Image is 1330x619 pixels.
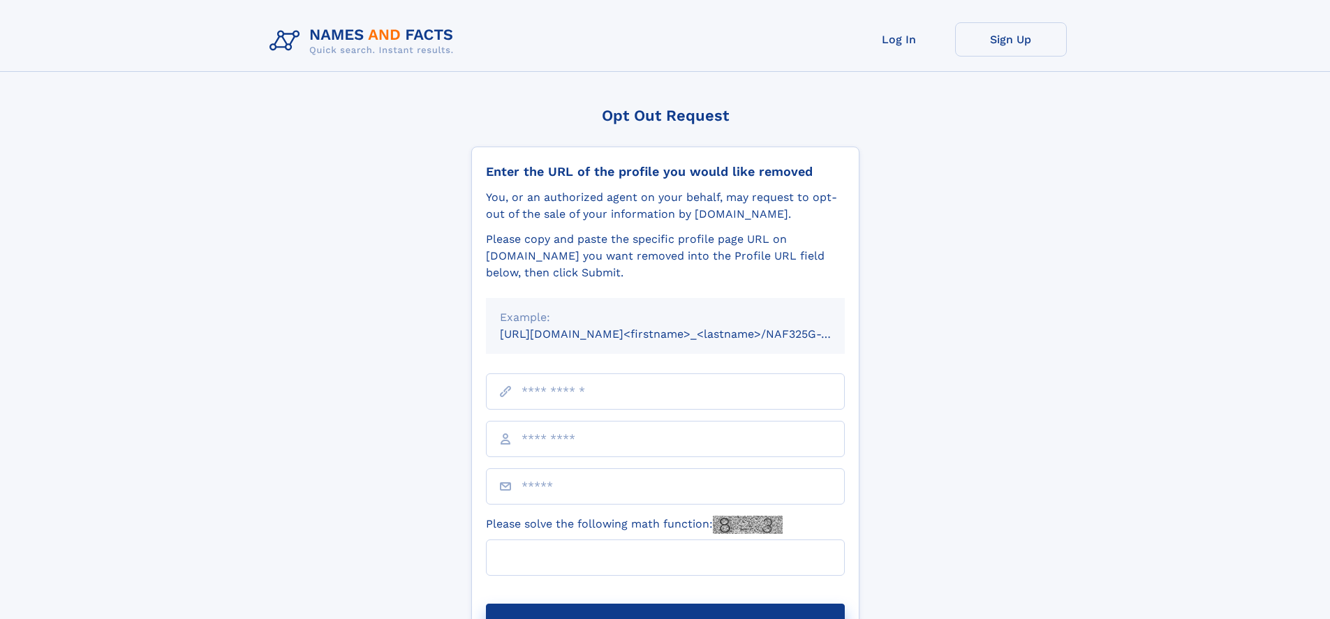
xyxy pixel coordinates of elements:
[500,327,871,341] small: [URL][DOMAIN_NAME]<firstname>_<lastname>/NAF325G-xxxxxxxx
[500,309,831,326] div: Example:
[486,164,845,179] div: Enter the URL of the profile you would like removed
[955,22,1067,57] a: Sign Up
[486,516,783,534] label: Please solve the following math function:
[486,231,845,281] div: Please copy and paste the specific profile page URL on [DOMAIN_NAME] you want removed into the Pr...
[471,107,859,124] div: Opt Out Request
[843,22,955,57] a: Log In
[486,189,845,223] div: You, or an authorized agent on your behalf, may request to opt-out of the sale of your informatio...
[264,22,465,60] img: Logo Names and Facts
